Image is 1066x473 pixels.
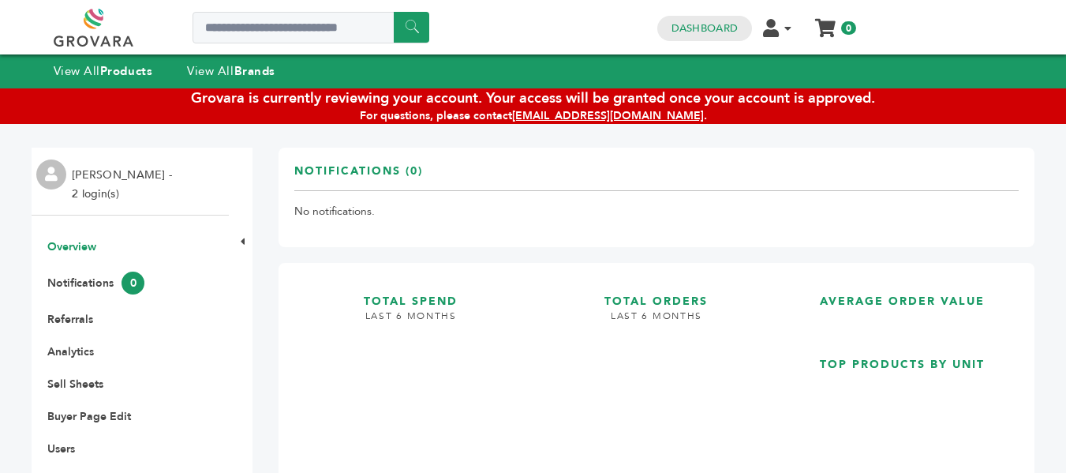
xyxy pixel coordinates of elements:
[786,279,1019,310] h3: AVERAGE ORDER VALUE
[47,441,75,456] a: Users
[100,63,152,79] strong: Products
[187,63,275,79] a: View AllBrands
[47,409,131,424] a: Buyer Page Edit
[234,63,275,79] strong: Brands
[786,342,1019,455] a: TOP PRODUCTS BY UNIT
[294,163,423,191] h3: Notifications (0)
[47,276,144,291] a: Notifications0
[540,310,772,335] h4: LAST 6 MONTHS
[786,279,1019,329] a: AVERAGE ORDER VALUE
[47,377,103,392] a: Sell Sheets
[294,279,527,310] h3: TOTAL SPEND
[122,272,144,295] span: 0
[47,312,93,327] a: Referrals
[47,239,96,254] a: Overview
[294,279,527,455] a: TOTAL SPEND LAST 6 MONTHS
[816,14,834,31] a: My Cart
[47,344,94,359] a: Analytics
[786,342,1019,373] h3: TOP PRODUCTS BY UNIT
[36,160,66,190] img: profile.png
[841,21,856,35] span: 0
[193,12,429,43] input: Search a product or brand...
[540,279,772,310] h3: TOTAL ORDERS
[294,310,527,335] h4: LAST 6 MONTHS
[54,63,153,79] a: View AllProducts
[72,166,176,204] li: [PERSON_NAME] - 2 login(s)
[671,21,738,36] a: Dashboard
[512,108,704,123] a: [EMAIL_ADDRESS][DOMAIN_NAME]
[540,279,772,455] a: TOTAL ORDERS LAST 6 MONTHS
[294,191,1019,232] td: No notifications.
